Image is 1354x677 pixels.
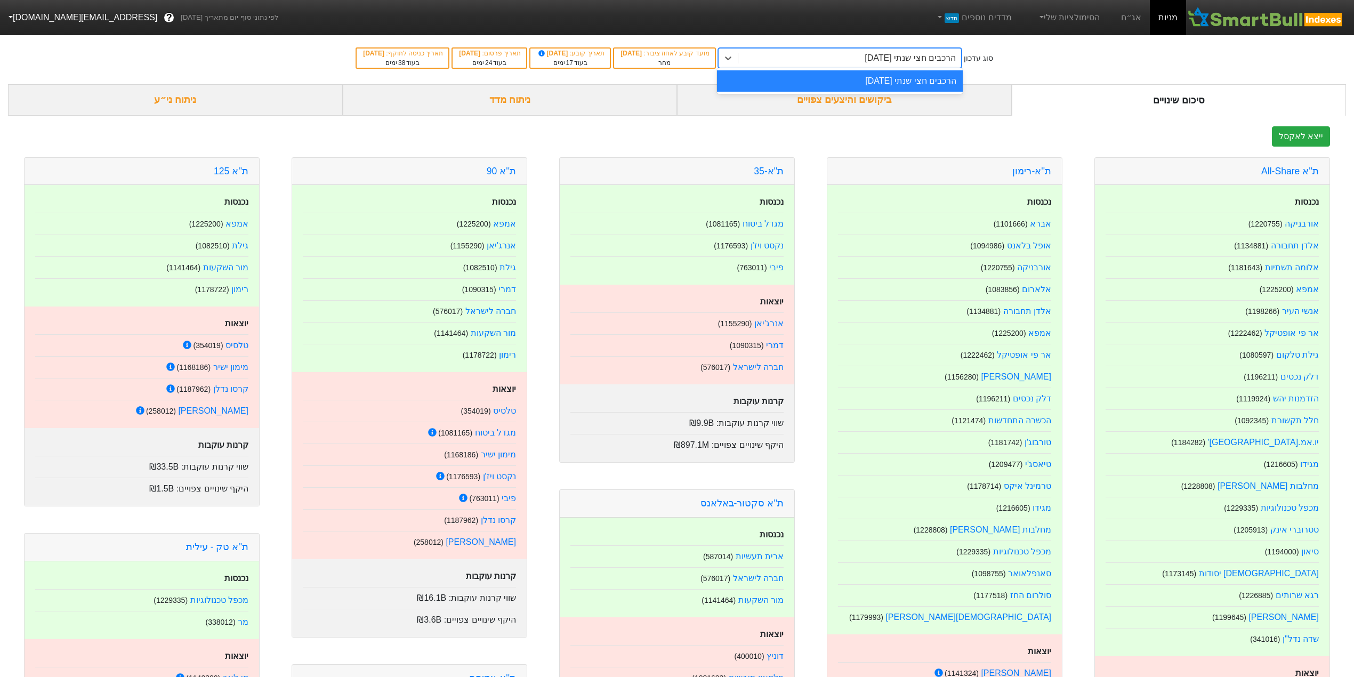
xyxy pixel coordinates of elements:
[537,50,570,57] span: [DATE]
[733,362,784,372] a: חברה לישראל
[754,166,784,176] a: ת"א-35
[734,652,764,660] small: ( 400010 )
[1245,307,1279,316] small: ( 1198266 )
[1276,591,1319,600] a: רגא שרותים
[536,49,605,58] div: תאריך קובע :
[492,197,516,206] strong: נכנסות
[734,397,784,406] strong: קרנות עוקבות
[498,285,516,294] a: דמרי
[1300,460,1319,469] a: מגידו
[1007,241,1051,250] a: אופל בלאנס
[417,615,441,624] span: ₪3.6B
[976,394,1010,403] small: ( 1196211 )
[1234,526,1268,534] small: ( 1205913 )
[718,319,752,328] small: ( 1155290 )
[35,478,248,495] div: היקף שינויים צפויים :
[214,166,248,176] a: ת''א 125
[751,241,784,250] a: נקסט ויז'ן
[1025,460,1051,469] a: טיאסג'י
[481,515,516,525] a: קרסו נדלן
[1276,350,1319,359] a: גילת טלקום
[499,350,516,359] a: רימון
[1280,372,1319,381] a: דלק נכסים
[1199,569,1319,578] a: [DEMOGRAPHIC_DATA] יסודות
[1248,612,1319,622] a: [PERSON_NAME]
[956,547,990,556] small: ( 1229335 )
[363,50,386,57] span: [DATE]
[225,651,248,660] strong: יוצאות
[1296,285,1319,294] a: אמפא
[1224,504,1258,512] small: ( 1229335 )
[730,341,764,350] small: ( 1090315 )
[1033,7,1105,28] a: הסימולציות שלי
[1248,220,1283,228] small: ( 1220755 )
[760,297,784,306] strong: יוצאות
[1012,84,1347,116] div: סיכום שינויים
[487,241,516,250] a: אנרג'יאן
[536,58,605,68] div: בעוד ימים
[1301,547,1319,556] a: סיאון
[1033,503,1051,512] a: מגידו
[1283,634,1319,643] a: שדה נדל"ן
[619,49,709,58] div: מועד קובע לאחוז ציבור :
[967,482,1001,490] small: ( 1178714 )
[972,569,1006,578] small: ( 1098755 )
[1239,591,1273,600] small: ( 1226885 )
[677,84,1012,116] div: ביקושים והיצעים צפויים
[733,574,784,583] a: חברה לישראל
[471,328,516,337] a: מור השקעות
[186,542,248,552] a: ת''א טק - עילית
[450,241,485,250] small: ( 1155290 )
[1264,460,1298,469] small: ( 1216605 )
[203,263,248,272] a: מור השקעות
[1282,307,1319,316] a: אנשי העיר
[154,596,188,605] small: ( 1229335 )
[769,263,784,272] a: פיבי
[433,307,463,316] small: ( 576017 )
[988,416,1051,425] a: הכשרה התחדשות
[463,351,497,359] small: ( 1178722 )
[1212,613,1246,622] small: ( 1199645 )
[231,285,248,294] a: רימון
[444,516,478,525] small: ( 1187962 )
[966,307,1001,316] small: ( 1134881 )
[986,285,1020,294] small: ( 1083856 )
[1012,166,1051,176] a: ת''א-רימון
[981,372,1051,381] a: [PERSON_NAME]
[1250,635,1280,643] small: ( 341016 )
[706,220,740,228] small: ( 1081165 )
[213,362,248,372] a: מימון ישיר
[238,617,248,626] a: מר
[198,440,248,449] strong: קרנות עוקבות
[499,263,516,272] a: גילת
[961,351,995,359] small: ( 1222462 )
[461,407,490,415] small: ( 354019 )
[195,285,229,294] small: ( 1178722 )
[1028,328,1051,337] a: אמפא
[981,263,1015,272] small: ( 1220755 )
[743,219,784,228] a: מגדל ביטוח
[485,59,492,67] span: 24
[700,363,730,372] small: ( 576017 )
[224,197,248,206] strong: נכנסות
[1260,285,1294,294] small: ( 1225200 )
[475,428,516,437] a: מגדל ביטוח
[689,418,714,428] span: ₪9.9B
[205,618,235,626] small: ( 338012 )
[973,591,1008,600] small: ( 1177518 )
[1265,263,1319,272] a: אלומה תשתיות
[466,571,516,581] strong: קרנות עוקבות
[1010,591,1051,600] a: סולרום החז
[462,285,496,294] small: ( 1090315 )
[754,319,784,328] a: אנרג'יאן
[1239,351,1274,359] small: ( 1080597 )
[463,263,497,272] small: ( 1082510 )
[483,472,517,481] a: נקסט ויז'ן
[714,241,748,250] small: ( 1176593 )
[213,384,248,393] a: קרסו נדלן
[362,49,443,58] div: תאריך כניסה לתוקף :
[1271,416,1319,425] a: חלל תקשורת
[945,373,979,381] small: ( 1156280 )
[952,416,986,425] small: ( 1121474 )
[1272,126,1330,147] button: ייצא לאקסל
